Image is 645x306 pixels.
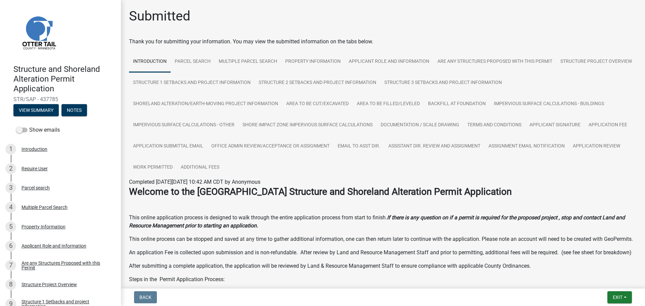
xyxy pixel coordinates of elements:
h4: Structure and Shoreland Alteration Permit Application [13,64,116,93]
a: Application Review [569,136,624,157]
a: Structure 3 Setbacks and project information [380,72,506,94]
div: 3 [5,182,16,193]
div: 5 [5,221,16,232]
div: Applicant Role and Information [21,244,86,248]
a: Backfill at foundation [424,93,490,115]
a: Shore Impact Zone Impervious Surface Calculations [239,115,377,136]
a: Terms and Conditions [463,115,525,136]
a: Impervious Surface Calculations - Buildings [490,93,608,115]
button: Exit [607,291,632,303]
div: Parcel search [21,185,50,190]
div: 1 [5,144,16,155]
wm-modal-confirm: Summary [13,108,59,114]
span: STR/SAP - 437785 [13,96,107,102]
span: Back [139,295,152,300]
label: Show emails [16,126,60,134]
a: Assignment Email Notification [484,136,569,157]
a: Office Admin Review/Acceptance or Assignment [207,136,334,157]
div: 4 [5,202,16,213]
a: Applicant Signature [525,115,585,136]
span: Completed [DATE][DATE] 10:42 AM CDT by Anonymous [129,179,260,185]
p: After submitting a complete application, the application will be reviewed by Land & Resource Mana... [129,262,637,270]
a: Impervious Surface Calculations - Other [129,115,239,136]
button: Back [134,291,157,303]
a: Additional Fees [177,157,223,178]
a: Structure 2 Setbacks and project information [255,72,380,94]
a: Assistant Dir. Review and Assignment [384,136,484,157]
a: Structure 1 Setbacks and project information [129,72,255,94]
div: Property Information [21,224,66,229]
a: Structure Project Overview [556,51,636,73]
a: Property Information [281,51,345,73]
div: Require User [21,166,48,171]
a: Application Fee [585,115,631,136]
wm-modal-confirm: Notes [61,108,87,114]
a: Shoreland Alteration/Earth-Moving Project Information [129,93,282,115]
button: Notes [61,104,87,116]
a: Application Submittal Email [129,136,207,157]
a: Introduction [129,51,171,73]
div: Thank you for submitting your information. You may view the submitted information on the tabs below. [129,38,637,46]
div: Structure Project Overview [21,282,77,287]
div: Multiple Parcel Search [21,205,68,210]
img: Otter Tail County, Minnesota [13,7,64,57]
p: This online application process is designed to walk through the entire application process from s... [129,214,637,230]
a: Area to be Filled/Leveled [353,93,424,115]
strong: Welcome to the [GEOGRAPHIC_DATA] Structure and Shoreland Alteration Permit Application [129,186,512,197]
div: 7 [5,260,16,271]
a: Parcel search [171,51,215,73]
a: Documentation / Scale Drawing [377,115,463,136]
div: 8 [5,279,16,290]
a: Email to Asst Dir. [334,136,384,157]
p: This online process can be stopped and saved at any time to gather additional information, one ca... [129,235,637,243]
div: Are any Structures Proposed with this Permit [21,261,110,270]
a: Area to be Cut/Excavated [282,93,353,115]
p: An application Fee is collected upon submission and is non-refundable. After review by Land and R... [129,249,637,257]
a: Multiple Parcel Search [215,51,281,73]
button: View Summary [13,104,59,116]
div: 2 [5,163,16,174]
p: Steps in the Permit Application Process: [129,275,637,283]
div: 6 [5,241,16,251]
a: Applicant Role and Information [345,51,433,73]
span: Exit [613,295,622,300]
div: Introduction [21,147,47,151]
h1: Submitted [129,8,190,24]
a: Are any Structures Proposed with this Permit [433,51,556,73]
a: Work Permitted [129,157,177,178]
strong: If there is any question on if a permit is required for the proposed project , stop and contact L... [129,214,625,229]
